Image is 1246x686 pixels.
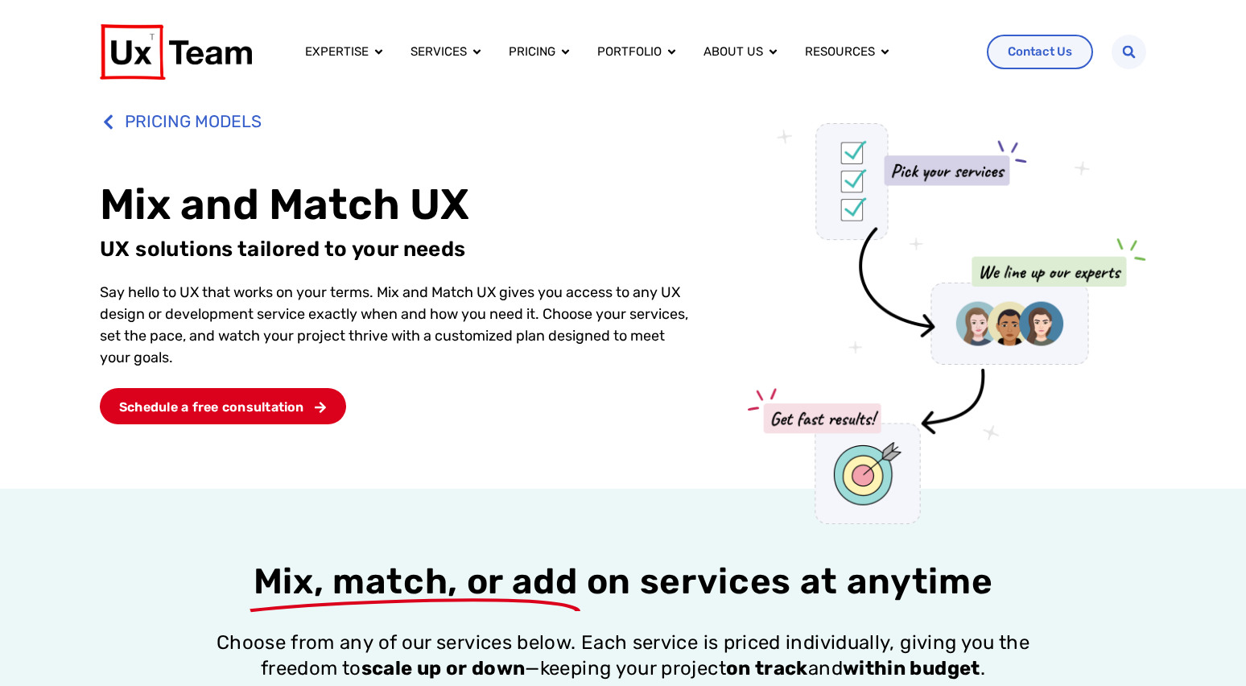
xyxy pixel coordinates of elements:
[100,388,346,424] a: Schedule a free consultation
[587,560,993,602] span: on services at anytime
[411,43,467,61] a: Services
[748,123,1146,524] img: Step 1: Pick your services. Step 2: We line up our experts. Step 3: Get fast results!
[292,36,975,68] nav: Menu
[121,104,262,139] span: PRICING MODELS
[100,237,696,263] p: UX solutions tailored to your needs
[292,36,975,68] div: Menu Toggle
[1112,35,1146,69] div: Search
[305,43,369,61] a: Expertise
[843,657,980,680] b: within budget
[119,401,304,414] span: Schedule a free consultation
[185,630,1061,681] p: Choose from any of our services below. Each service is priced individually, giving you the freedo...
[703,43,763,61] a: About us
[509,43,555,61] a: Pricing
[254,560,578,604] span: Mix, match, or add
[805,43,875,61] a: Resources
[100,282,696,369] p: Say hello to UX that works on your terms. Mix and Match UX gives you access to any UX design or d...
[1008,46,1072,58] span: Contact Us
[100,104,696,139] a: PRICING MODELS
[987,35,1093,69] a: Contact Us
[100,24,252,80] img: UX Team Logo
[100,178,696,230] h1: Mix and Match UX
[361,657,526,680] b: scale up or down
[597,43,662,61] a: Portfolio
[726,657,808,680] b: on track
